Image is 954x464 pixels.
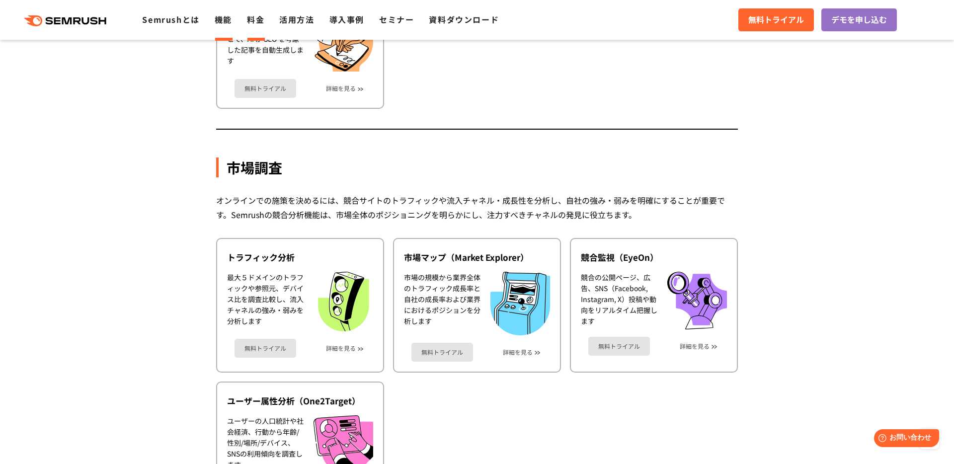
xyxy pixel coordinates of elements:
[831,13,887,26] span: デモを申し込む
[227,395,373,407] div: ユーザー属性分析（One2Target）
[215,13,232,25] a: 機能
[326,85,356,92] a: 詳細を見る
[738,8,814,31] a: 無料トライアル
[429,13,499,25] a: 資料ダウンロード
[247,13,264,25] a: 料金
[411,343,473,362] a: 無料トライアル
[227,272,304,331] div: 最大５ドメインのトラフィックや参照元、デバイス比を調査比較し、流入チャネルの強み・弱みを分析します
[581,251,727,263] div: 競合監視（EyeOn）
[235,339,296,358] a: 無料トライアル
[329,13,364,25] a: 導入事例
[404,272,480,335] div: 市場の規模から業界全体のトラフィック成長率と自社の成長率および業界におけるポジションを分析します
[379,13,414,25] a: セミナー
[490,272,550,335] img: 市場マップ（Market Explorer）
[216,157,738,177] div: 市場調査
[581,272,657,329] div: 競合の公開ページ、広告、SNS（Facebook, Instagram, X）投稿や動向をリアルタイム把握します
[748,13,804,26] span: 無料トライアル
[227,251,373,263] div: トラフィック分析
[279,13,314,25] a: 活用方法
[667,272,727,329] img: 競合監視（EyeOn）
[680,343,710,350] a: 詳細を見る
[866,425,943,453] iframe: Help widget launcher
[821,8,897,31] a: デモを申し込む
[503,349,533,356] a: 詳細を見る
[314,272,373,331] img: トラフィック分析
[588,337,650,356] a: 無料トライアル
[227,11,304,72] div: 記事テーマとキーワード、文字数を指定することで、AI が SEO を考慮した記事を自動生成します
[326,345,356,352] a: 詳細を見る
[216,193,738,222] div: オンラインでの施策を決めるには、競合サイトのトラフィックや流入チャネル・成長性を分析し、自社の強み・弱みを明確にすることが重要です。Semrushの競合分析機能は、市場全体のポジショニングを明ら...
[404,251,550,263] div: 市場マップ（Market Explorer）
[235,79,296,98] a: 無料トライアル
[142,13,199,25] a: Semrushとは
